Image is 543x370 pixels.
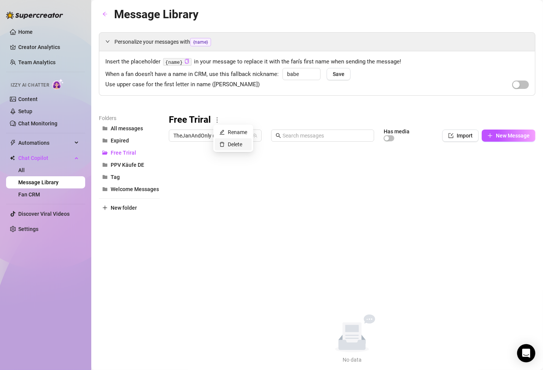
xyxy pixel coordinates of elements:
span: New Message [496,133,530,139]
span: Personalize your messages with [114,38,529,46]
span: Use upper case for the first letter in name ([PERSON_NAME]) [105,80,260,89]
a: Discover Viral Videos [18,211,70,217]
button: Free Triral [99,147,160,159]
span: expanded [105,39,110,44]
span: All messages [111,125,143,131]
span: Tag [111,174,120,180]
span: more [214,117,221,123]
a: All [18,167,25,173]
button: All messages [99,122,160,134]
span: team [253,133,257,138]
a: Creator Analytics [18,41,79,53]
span: TheJanAndOnly (thejanandonly) [173,130,257,141]
a: Content [18,96,38,102]
img: Chat Copilot [10,155,15,161]
input: Search messages [283,131,370,140]
code: {name} [163,58,192,66]
span: arrow-left [102,11,108,17]
span: folder [102,187,108,192]
button: Save [327,68,351,80]
h3: Free Triral [169,114,211,126]
span: Chat Copilot [18,152,72,164]
span: folder-open [102,150,108,155]
button: Expired [99,134,160,147]
a: Team Analytics [18,59,56,65]
span: folder [102,138,108,143]
span: Automations [18,137,72,149]
span: import [448,133,454,138]
button: PPV Käufe DE [99,159,160,171]
span: Expired [111,138,129,144]
a: Fan CRM [18,191,40,198]
a: Message Library [18,179,59,185]
span: {name} [190,38,211,46]
div: Open Intercom Messenger [517,344,535,362]
article: Has media [384,129,410,134]
span: plus [102,205,108,210]
a: Chat Monitoring [18,120,57,126]
button: New Message [482,130,535,142]
span: Insert the placeholder in your message to replace it with the fan’s first name when sending the m... [105,57,529,66]
button: Import [442,130,479,142]
span: search [276,133,281,138]
a: Settings [18,226,38,232]
span: PPV Käufe DE [111,162,144,168]
span: Import [457,133,473,139]
div: No data [317,356,387,364]
span: folder [102,162,108,168]
span: When a fan doesn’t have a name in CRM, use this fallback nickname: [105,70,279,79]
span: Izzy AI Chatter [11,82,49,89]
span: copy [184,59,189,64]
span: thunderbolt [10,140,16,146]
button: Click to Copy [184,59,189,65]
span: New folder [111,205,137,211]
span: folder [102,126,108,131]
div: Personalize your messages with{name} [99,33,535,51]
button: Tag [99,171,160,183]
span: Welcome Messages [111,186,159,192]
article: Message Library [114,5,198,23]
button: New folder [99,202,160,214]
article: Folders [99,114,160,122]
img: AI Chatter [52,79,64,90]
span: Free Triral [111,150,136,156]
span: folder [102,174,108,180]
a: Setup [18,108,32,114]
img: logo-BBDzfeDw.svg [6,11,63,19]
span: Save [333,71,345,77]
span: plus [487,133,493,138]
button: Welcome Messages [99,183,160,195]
a: Home [18,29,33,35]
